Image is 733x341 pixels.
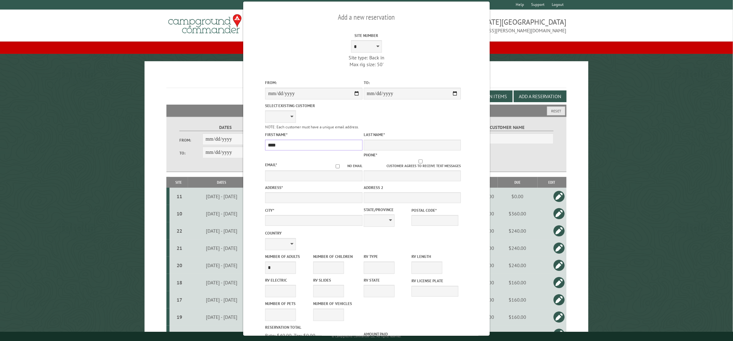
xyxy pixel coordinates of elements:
[172,297,187,303] div: 17
[189,245,255,251] div: [DATE] - [DATE]
[364,185,461,191] label: Address 2
[547,106,565,115] button: Reset
[364,152,377,158] label: Phone
[498,308,538,326] td: $160.00
[265,103,362,109] label: Select existing customer
[172,245,187,251] div: 21
[179,150,203,156] label: To:
[313,301,360,307] label: Number of Vehicles
[313,254,360,259] label: Number of Children
[189,297,255,303] div: [DATE] - [DATE]
[313,277,360,283] label: RV Slides
[172,262,187,268] div: 20
[498,257,538,274] td: $240.00
[265,185,362,191] label: Address
[189,228,255,234] div: [DATE] - [DATE]
[179,124,272,131] label: Dates
[189,331,255,337] div: [DATE] - [DATE]
[265,80,362,86] label: From:
[364,132,461,138] label: Last Name
[188,177,256,188] th: Dates
[189,314,255,320] div: [DATE] - [DATE]
[166,12,244,36] img: Campground Commander
[498,239,538,257] td: $240.00
[265,132,362,138] label: First Name
[189,279,255,286] div: [DATE] - [DATE]
[364,277,410,283] label: RV State
[498,291,538,308] td: $160.00
[514,90,567,102] button: Add a Reservation
[412,207,458,213] label: Postal Code
[318,61,415,68] div: Max rig size: 50'
[364,254,410,259] label: RV Type
[364,80,461,86] label: To:
[265,11,468,23] h2: Add a new reservation
[179,137,203,143] label: From:
[364,207,410,213] label: State/Province
[412,278,458,284] label: RV License Plate
[538,177,567,188] th: Edit
[265,332,315,339] span: Rate: $40.00, Tax: $0.00
[189,262,255,268] div: [DATE] - [DATE]
[172,279,187,286] div: 18
[265,162,277,167] label: Email
[318,54,415,61] div: Site type: Back in
[328,164,347,168] input: No email
[364,331,461,337] label: Amount paid
[265,254,312,259] label: Number of Adults
[172,331,187,337] div: 16
[172,193,187,199] div: 11
[380,159,461,163] input: Customer agrees to receive text messages
[265,324,362,330] label: Reservation Total
[332,334,401,338] small: © Campground Commander LLC. All rights reserved.
[328,163,362,169] label: No email
[265,207,362,213] label: City
[498,188,538,205] td: $0.00
[461,124,554,131] label: Customer Name
[498,205,538,222] td: $360.00
[265,124,359,130] small: NOTE: Each customer must have a unique email address.
[265,301,312,307] label: Number of Pets
[166,71,566,88] h1: Reservations
[498,274,538,291] td: $160.00
[189,193,255,199] div: [DATE] - [DATE]
[498,177,538,188] th: Due
[265,230,362,236] label: Country
[412,254,458,259] label: RV Length
[172,314,187,320] div: 19
[172,211,187,217] div: 10
[189,211,255,217] div: [DATE] - [DATE]
[166,105,566,116] h2: Filters
[265,277,312,283] label: RV Electric
[498,222,538,239] td: $240.00
[318,33,415,38] label: Site Number
[364,159,461,169] label: Customer agrees to receive text messages
[172,228,187,234] div: 22
[170,177,188,188] th: Site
